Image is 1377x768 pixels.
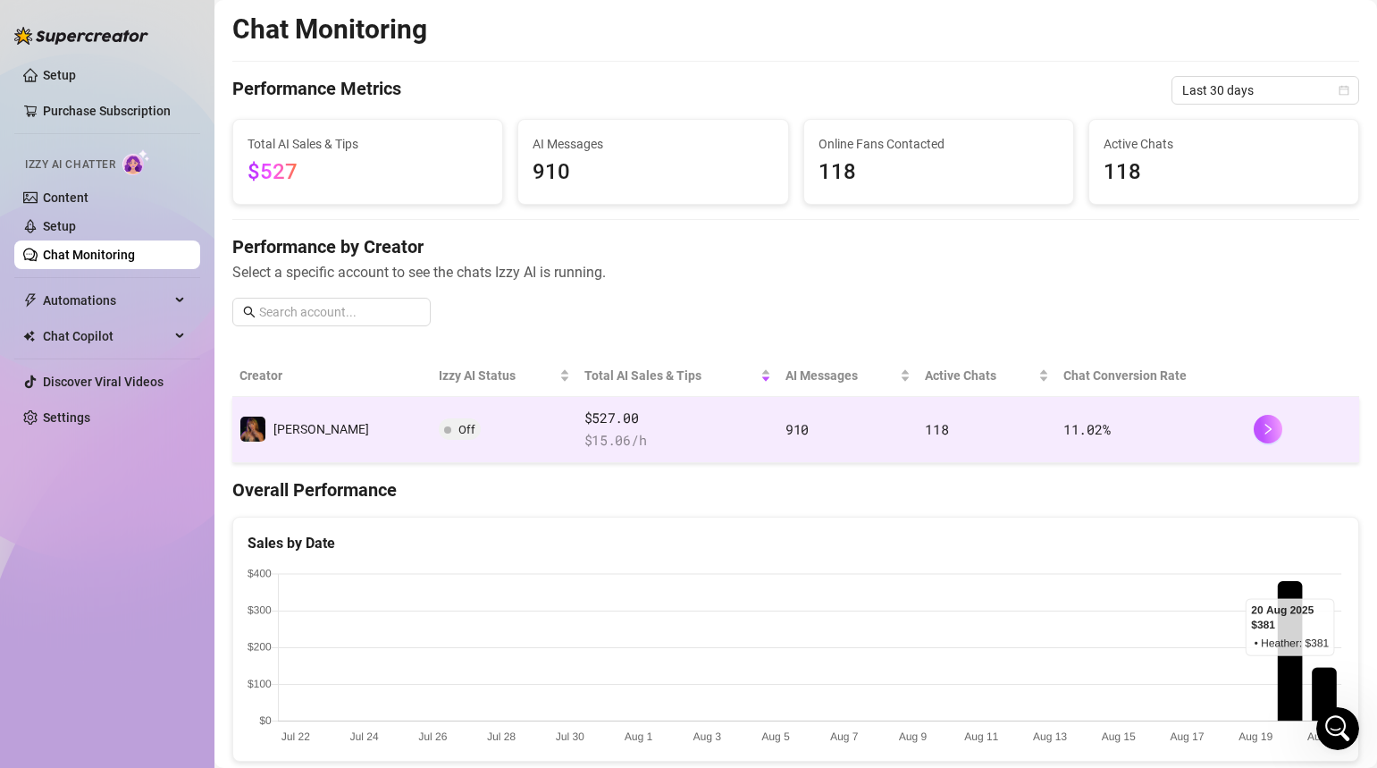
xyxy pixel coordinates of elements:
[1104,156,1344,190] span: 118
[1316,707,1359,750] iframe: Intercom live chat
[43,375,164,389] a: Discover Viral Videos
[248,134,488,154] span: Total AI Sales & Tips
[584,366,757,385] span: Total AI Sales & Tips
[1339,85,1349,96] span: calendar
[1104,134,1344,154] span: Active Chats
[925,420,948,438] span: 118
[122,149,150,175] img: AI Chatter
[240,417,265,442] img: Heather
[819,134,1059,154] span: Online Fans Contacted
[232,477,1359,502] h4: Overall Performance
[43,219,76,233] a: Setup
[778,355,918,397] th: AI Messages
[25,156,115,173] span: Izzy AI Chatter
[1262,423,1274,435] span: right
[1056,355,1247,397] th: Chat Conversion Rate
[584,408,771,429] span: $527.00
[918,355,1056,397] th: Active Chats
[439,366,556,385] span: Izzy AI Status
[925,366,1035,385] span: Active Chats
[1182,77,1348,104] span: Last 30 days
[109,537,155,573] span: disappointed reaction
[458,423,475,436] span: Off
[119,537,145,573] span: 😞
[248,159,298,184] span: $527
[165,537,191,573] span: 😐
[43,410,90,425] a: Settings
[243,306,256,318] span: search
[432,355,577,397] th: Izzy AI Status
[21,519,336,539] div: Did this answer your question?
[1063,420,1110,438] span: 11.02 %
[23,293,38,308] span: thunderbolt
[12,7,46,41] button: go back
[232,76,401,105] h4: Performance Metrics
[785,366,896,385] span: AI Messages
[107,595,250,610] a: Open in help center
[155,537,202,573] span: neutral face reaction
[232,261,1359,283] span: Select a specific account to see the chats Izzy AI is running.
[819,156,1059,190] span: 118
[584,430,771,452] span: $ 15.06 /h
[43,248,135,262] a: Chat Monitoring
[14,27,148,45] img: logo-BBDzfeDw.svg
[280,7,314,41] button: Expand window
[43,322,170,350] span: Chat Copilot
[577,355,778,397] th: Total AI Sales & Tips
[43,286,170,315] span: Automations
[212,537,238,573] span: 😃
[533,134,773,154] span: AI Messages
[232,355,432,397] th: Creator
[202,537,248,573] span: smiley reaction
[533,156,773,190] span: 910
[1254,415,1282,443] button: right
[314,7,346,39] div: Close
[23,330,35,342] img: Chat Copilot
[232,234,1359,259] h4: Performance by Creator
[43,190,88,205] a: Content
[259,302,420,322] input: Search account...
[248,532,1344,554] div: Sales by Date
[232,13,427,46] h2: Chat Monitoring
[273,422,369,436] span: [PERSON_NAME]
[785,420,809,438] span: 910
[43,68,76,82] a: Setup
[43,104,171,118] a: Purchase Subscription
